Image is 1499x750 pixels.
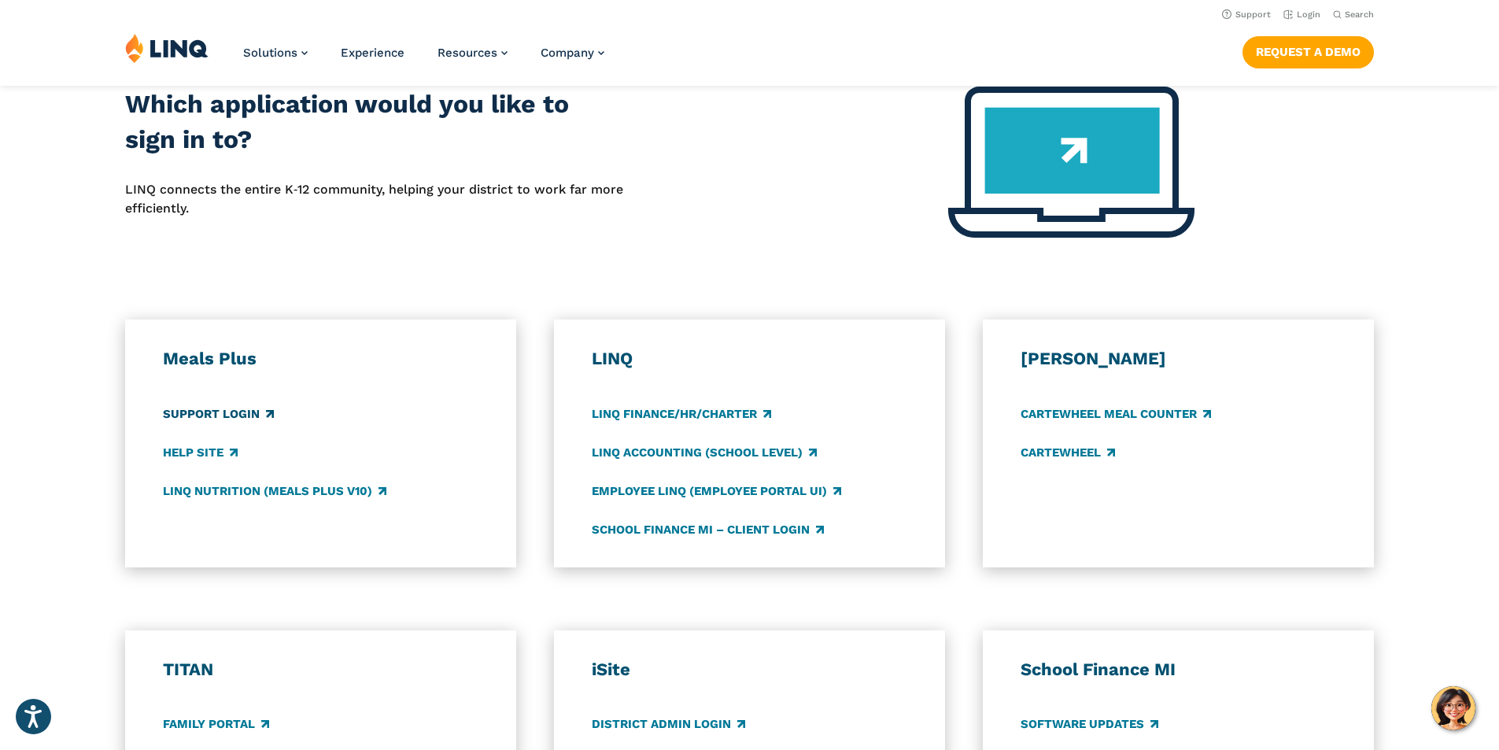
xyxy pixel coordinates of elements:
[438,46,497,60] span: Resources
[1345,9,1374,20] span: Search
[438,46,508,60] a: Resources
[592,659,908,681] h3: iSite
[1242,33,1374,68] nav: Button Navigation
[1431,686,1475,730] button: Hello, have a question? Let’s chat.
[1021,405,1211,423] a: CARTEWHEEL Meal Counter
[1283,9,1320,20] a: Login
[243,46,308,60] a: Solutions
[243,46,297,60] span: Solutions
[541,46,594,60] span: Company
[341,46,404,60] a: Experience
[541,46,604,60] a: Company
[592,521,824,538] a: School Finance MI – Client Login
[125,33,209,63] img: LINQ | K‑12 Software
[163,348,479,370] h3: Meals Plus
[163,444,238,461] a: Help Site
[592,716,745,733] a: District Admin Login
[592,482,841,500] a: Employee LINQ (Employee Portal UI)
[163,482,386,500] a: LINQ Nutrition (Meals Plus v10)
[1222,9,1271,20] a: Support
[592,405,771,423] a: LINQ Finance/HR/Charter
[1333,9,1374,20] button: Open Search Bar
[592,348,908,370] h3: LINQ
[1021,444,1115,461] a: CARTEWHEEL
[163,659,479,681] h3: TITAN
[125,87,624,158] h2: Which application would you like to sign in to?
[1242,36,1374,68] a: Request a Demo
[163,405,274,423] a: Support Login
[592,444,817,461] a: LINQ Accounting (school level)
[1021,716,1158,733] a: Software Updates
[163,716,269,733] a: Family Portal
[1021,348,1337,370] h3: [PERSON_NAME]
[125,180,624,219] p: LINQ connects the entire K‑12 community, helping your district to work far more efficiently.
[243,33,604,85] nav: Primary Navigation
[1021,659,1337,681] h3: School Finance MI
